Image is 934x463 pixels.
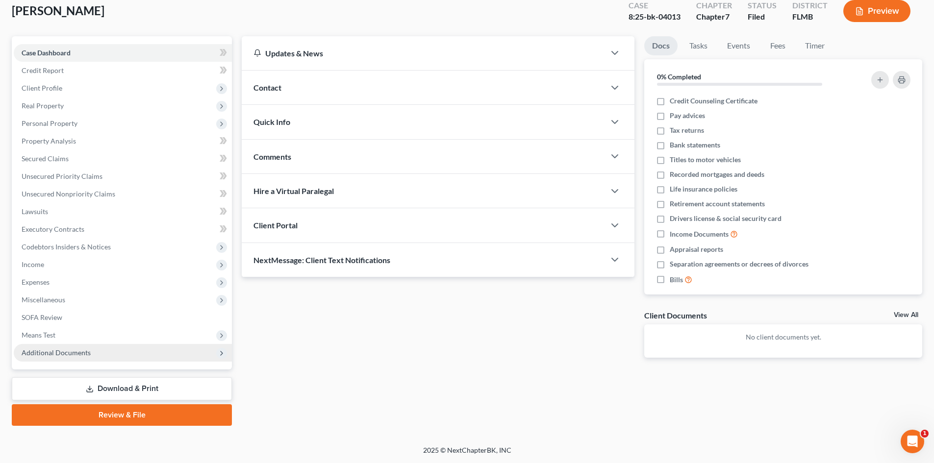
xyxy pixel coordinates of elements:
[22,295,65,304] span: Miscellaneous
[670,199,765,209] span: Retirement account statements
[725,12,730,21] span: 7
[12,3,104,18] span: [PERSON_NAME]
[670,111,705,121] span: Pay advices
[797,36,833,55] a: Timer
[22,101,64,110] span: Real Property
[22,190,115,198] span: Unsecured Nonpriority Claims
[670,140,720,150] span: Bank statements
[894,312,918,318] a: View All
[22,66,64,74] span: Credit Report
[670,259,808,269] span: Separation agreements or decrees of divorces
[652,332,914,342] p: No client documents yet.
[696,11,732,23] div: Chapter
[14,309,232,326] a: SOFA Review
[14,203,232,220] a: Lawsuits
[22,331,55,339] span: Means Test
[644,310,707,320] div: Client Documents
[188,445,747,463] div: 2025 © NextChapterBK, INC
[22,207,48,216] span: Lawsuits
[901,430,924,453] iframe: Intercom live chat
[22,172,102,180] span: Unsecured Priority Claims
[253,48,593,58] div: Updates & News
[792,11,828,23] div: FLMB
[670,229,729,239] span: Income Documents
[748,11,777,23] div: Filed
[14,62,232,79] a: Credit Report
[22,154,69,163] span: Secured Claims
[22,243,111,251] span: Codebtors Insiders & Notices
[12,404,232,426] a: Review & File
[14,220,232,238] a: Executory Contracts
[22,313,62,321] span: SOFA Review
[253,117,290,126] span: Quick Info
[14,168,232,185] a: Unsecured Priority Claims
[670,125,704,135] span: Tax returns
[644,36,678,55] a: Docs
[22,119,77,127] span: Personal Property
[253,152,291,161] span: Comments
[253,255,390,265] span: NextMessage: Client Text Notifications
[253,186,334,195] span: Hire a Virtual Paralegal
[22,348,91,357] span: Additional Documents
[12,377,232,400] a: Download & Print
[14,185,232,203] a: Unsecured Nonpriority Claims
[22,49,71,57] span: Case Dashboard
[682,36,715,55] a: Tasks
[670,184,737,194] span: Life insurance policies
[719,36,758,55] a: Events
[14,132,232,150] a: Property Analysis
[670,155,741,165] span: Titles to motor vehicles
[14,150,232,168] a: Secured Claims
[14,44,232,62] a: Case Dashboard
[253,220,298,230] span: Client Portal
[253,83,281,92] span: Contact
[22,137,76,145] span: Property Analysis
[762,36,793,55] a: Fees
[657,73,701,81] strong: 0% Completed
[22,84,62,92] span: Client Profile
[670,275,683,285] span: Bills
[22,225,84,233] span: Executory Contracts
[670,170,764,179] span: Recorded mortgages and deeds
[629,11,681,23] div: 8:25-bk-04013
[670,244,723,254] span: Appraisal reports
[670,214,782,223] span: Drivers license & social security card
[22,260,44,268] span: Income
[921,430,929,438] span: 1
[22,278,50,286] span: Expenses
[670,96,757,106] span: Credit Counseling Certificate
